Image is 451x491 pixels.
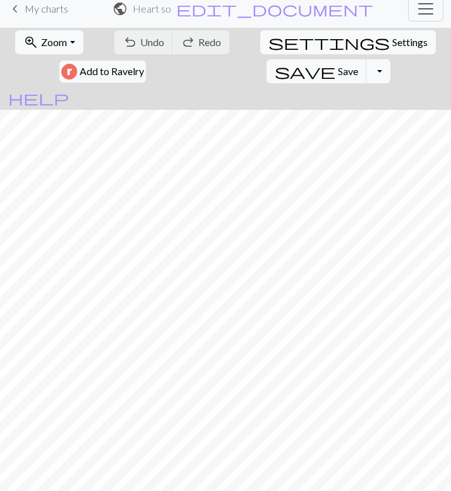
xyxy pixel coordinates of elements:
span: Save [338,65,358,77]
h2: Heart socks upsize / Heart socks upsize [133,3,171,15]
i: Settings [268,35,390,50]
button: SettingsSettings [260,30,436,54]
span: Add to Ravelry [80,64,144,80]
span: help [8,89,69,107]
span: Settings [392,35,428,50]
span: save [275,62,335,80]
img: Ravelry [61,64,77,80]
span: zoom_in [23,33,39,51]
span: settings [268,33,390,51]
button: Zoom [15,30,83,54]
span: Zoom [41,36,67,48]
span: My charts [25,3,68,15]
button: Add to Ravelry [59,61,146,83]
button: Save [267,59,367,83]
